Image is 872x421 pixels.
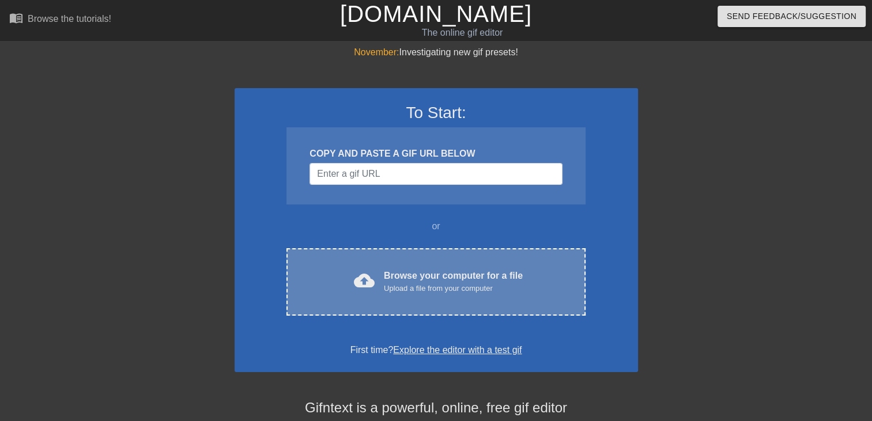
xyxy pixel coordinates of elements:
[9,11,111,29] a: Browse the tutorials!
[235,400,638,416] h4: Gifntext is a powerful, online, free gif editor
[235,45,638,59] div: Investigating new gif presets!
[718,6,866,27] button: Send Feedback/Suggestion
[250,103,623,123] h3: To Start:
[9,11,23,25] span: menu_book
[309,147,562,161] div: COPY AND PASTE A GIF URL BELOW
[354,270,375,291] span: cloud_upload
[354,47,399,57] span: November:
[384,269,523,294] div: Browse your computer for a file
[393,345,522,355] a: Explore the editor with a test gif
[384,283,523,294] div: Upload a file from your computer
[265,219,608,233] div: or
[727,9,856,24] span: Send Feedback/Suggestion
[340,1,532,26] a: [DOMAIN_NAME]
[250,343,623,357] div: First time?
[28,14,111,24] div: Browse the tutorials!
[296,26,628,40] div: The online gif editor
[309,163,562,185] input: Username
